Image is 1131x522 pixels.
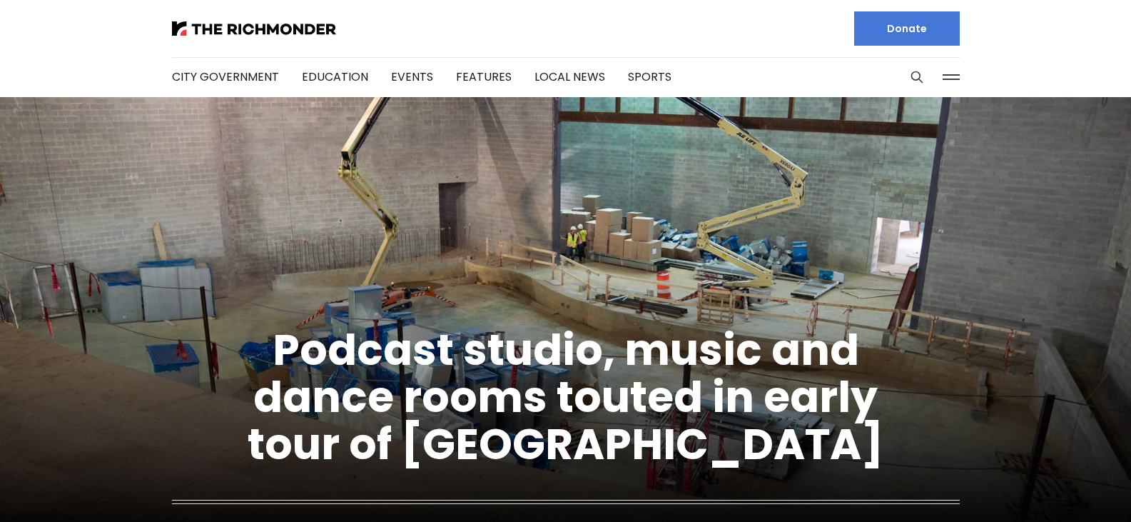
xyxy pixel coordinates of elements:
[302,69,368,85] a: Education
[172,69,279,85] a: City Government
[628,69,671,85] a: Sports
[391,69,433,85] a: Events
[854,11,960,46] a: Donate
[456,69,512,85] a: Features
[248,320,883,474] a: Podcast studio, music and dance rooms touted in early tour of [GEOGRAPHIC_DATA]
[534,69,605,85] a: Local News
[172,21,336,36] img: The Richmonder
[906,66,928,88] button: Search this site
